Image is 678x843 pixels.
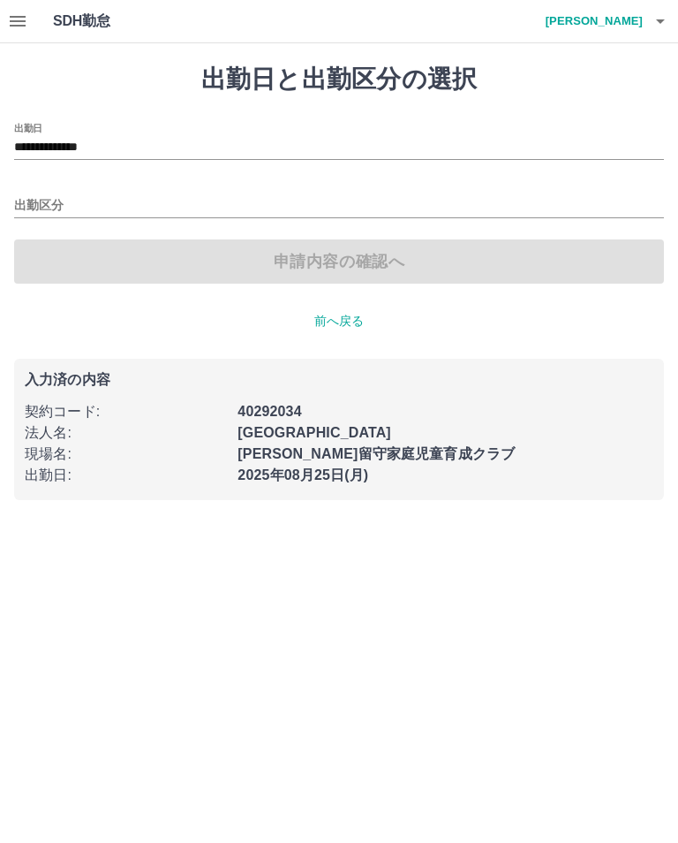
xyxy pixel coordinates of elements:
[14,121,42,134] label: 出勤日
[14,65,664,95] h1: 出勤日と出勤区分の選択
[25,465,227,486] p: 出勤日 :
[25,401,227,422] p: 契約コード :
[237,467,368,482] b: 2025年08月25日(月)
[25,373,653,387] p: 入力済の内容
[25,444,227,465] p: 現場名 :
[237,404,301,419] b: 40292034
[237,446,515,461] b: [PERSON_NAME]留守家庭児童育成クラブ
[14,312,664,330] p: 前へ戻る
[25,422,227,444] p: 法人名 :
[237,425,391,440] b: [GEOGRAPHIC_DATA]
